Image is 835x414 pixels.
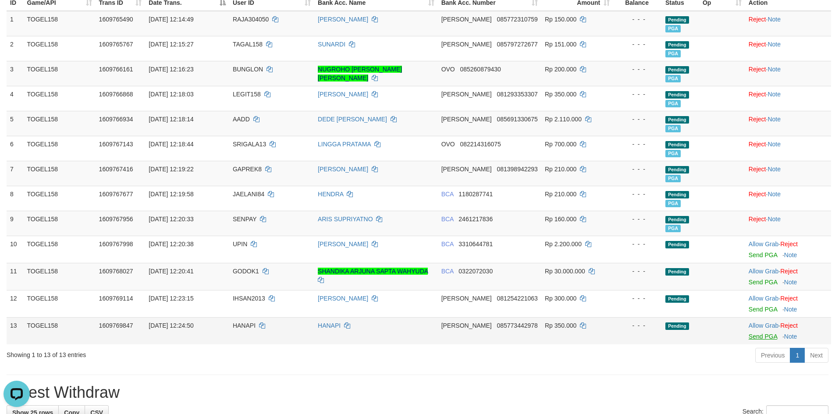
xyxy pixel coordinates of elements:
[545,241,582,248] span: Rp 2.200.000
[749,295,780,302] span: ·
[318,241,368,248] a: [PERSON_NAME]
[497,166,537,173] span: Copy 081398942293 to clipboard
[767,16,781,23] a: Note
[318,166,368,173] a: [PERSON_NAME]
[804,348,828,363] a: Next
[745,263,831,290] td: ·
[617,40,658,49] div: - - -
[318,91,368,98] a: [PERSON_NAME]
[233,116,250,123] span: AADD
[7,384,828,401] h1: Latest Withdraw
[749,241,780,248] span: ·
[767,166,781,173] a: Note
[617,65,658,74] div: - - -
[545,295,576,302] span: Rp 300.000
[441,91,492,98] span: [PERSON_NAME]
[749,322,780,329] span: ·
[665,66,689,74] span: Pending
[665,322,689,330] span: Pending
[545,216,576,223] span: Rp 160.000
[749,279,777,286] a: Send PGA
[497,322,537,329] span: Copy 085773442978 to clipboard
[7,211,24,236] td: 9
[233,41,263,48] span: TAGAL158
[318,268,428,275] a: SHANDIKA ARJUNA SAPTA WAHYUDA
[745,11,831,36] td: ·
[665,200,681,207] span: PGA
[99,191,133,198] span: 1609767677
[665,268,689,276] span: Pending
[233,166,262,173] span: GAPREK8
[665,75,681,82] span: PGA
[149,166,193,173] span: [DATE] 12:19:22
[441,268,454,275] span: BCA
[99,141,133,148] span: 1609767143
[149,91,193,98] span: [DATE] 12:18:03
[767,116,781,123] a: Note
[458,216,493,223] span: Copy 2461217836 to clipboard
[24,11,96,36] td: TOGEL158
[617,90,658,99] div: - - -
[617,140,658,149] div: - - -
[7,136,24,161] td: 6
[745,36,831,61] td: ·
[617,15,658,24] div: - - -
[24,186,96,211] td: TOGEL158
[24,263,96,290] td: TOGEL158
[24,86,96,111] td: TOGEL158
[617,240,658,248] div: - - -
[318,116,387,123] a: DEDE [PERSON_NAME]
[99,166,133,173] span: 1609767416
[665,175,681,182] span: PGA
[149,241,193,248] span: [DATE] 12:20:38
[749,66,766,73] a: Reject
[24,36,96,61] td: TOGEL158
[617,165,658,173] div: - - -
[149,66,193,73] span: [DATE] 12:16:23
[233,16,269,23] span: RAJA304050
[790,348,805,363] a: 1
[318,141,371,148] a: LINGGA PRATAMA
[749,91,766,98] a: Reject
[233,216,256,223] span: SENPAY
[7,186,24,211] td: 8
[7,317,24,344] td: 13
[233,268,259,275] span: GODOK1
[7,347,341,359] div: Showing 1 to 13 of 13 entries
[460,141,501,148] span: Copy 082214316075 to clipboard
[441,295,492,302] span: [PERSON_NAME]
[665,191,689,198] span: Pending
[665,216,689,223] span: Pending
[767,66,781,73] a: Note
[780,241,798,248] a: Reject
[24,111,96,136] td: TOGEL158
[99,241,133,248] span: 1609767998
[233,141,266,148] span: SRIGALA13
[149,295,193,302] span: [DATE] 12:23:15
[749,268,778,275] a: Allow Grab
[460,66,501,73] span: Copy 085260879430 to clipboard
[149,191,193,198] span: [DATE] 12:19:58
[233,295,265,302] span: IHSAN2013
[767,141,781,148] a: Note
[441,216,454,223] span: BCA
[99,91,133,98] span: 1609766868
[149,16,193,23] span: [DATE] 12:14:49
[617,321,658,330] div: - - -
[7,86,24,111] td: 4
[767,91,781,98] a: Note
[497,41,537,48] span: Copy 085797272677 to clipboard
[99,66,133,73] span: 1609766161
[749,241,778,248] a: Allow Grab
[545,116,582,123] span: Rp 2.110.000
[149,216,193,223] span: [DATE] 12:20:33
[497,116,537,123] span: Copy 085691330675 to clipboard
[99,295,133,302] span: 1609769114
[749,41,766,48] a: Reject
[545,166,576,173] span: Rp 210.000
[458,191,493,198] span: Copy 1180287741 to clipboard
[441,41,492,48] span: [PERSON_NAME]
[545,41,576,48] span: Rp 151.000
[784,306,797,313] a: Note
[665,241,689,248] span: Pending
